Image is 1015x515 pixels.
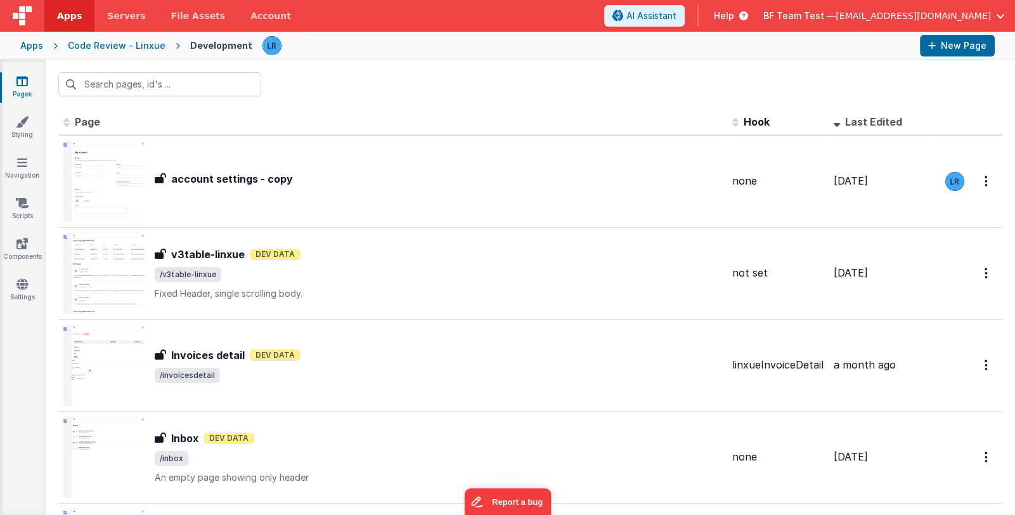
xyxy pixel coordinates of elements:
[190,39,252,52] div: Development
[604,5,685,27] button: AI Assistant
[626,10,676,22] span: AI Assistant
[920,35,995,56] button: New Page
[732,450,824,464] div: none
[845,115,902,128] span: Last Edited
[20,39,43,52] div: Apps
[57,10,82,22] span: Apps
[714,10,734,22] span: Help
[977,352,997,378] button: Options
[834,266,868,279] span: [DATE]
[977,168,997,194] button: Options
[155,368,220,383] span: /invoicesdetail
[171,348,245,363] h3: Invoices detail
[732,358,824,372] div: linxueInvoiceDetail
[464,488,551,515] iframe: Marker.io feedback button
[68,39,165,52] div: Code Review - Linxue
[107,10,145,22] span: Servers
[946,173,964,190] img: 0cc89ea87d3ef7af341bf65f2365a7ce
[834,358,896,371] span: a month ago
[75,115,100,128] span: Page
[155,287,722,300] p: Fixed Header, single scrolling body.
[732,174,824,188] div: none
[155,267,221,282] span: /v3table-linxue
[171,10,226,22] span: File Assets
[763,10,836,22] span: BF Team Test —
[834,174,868,187] span: [DATE]
[171,171,293,186] h3: account settings - copy
[744,115,770,128] span: Hook
[732,266,824,280] div: not set
[836,10,991,22] span: [EMAIL_ADDRESS][DOMAIN_NAME]
[155,451,188,466] span: /inbox
[834,450,868,463] span: [DATE]
[250,349,301,361] span: Dev Data
[155,471,722,484] p: An empty page showing only header
[263,37,281,55] img: 0cc89ea87d3ef7af341bf65f2365a7ce
[58,72,261,96] input: Search pages, id's ...
[171,247,245,262] h3: v3table-linxue
[763,10,1005,22] button: BF Team Test — [EMAIL_ADDRESS][DOMAIN_NAME]
[204,433,254,444] span: Dev Data
[250,249,301,260] span: Dev Data
[977,260,997,286] button: Options
[171,431,198,446] h3: Inbox
[977,444,997,470] button: Options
